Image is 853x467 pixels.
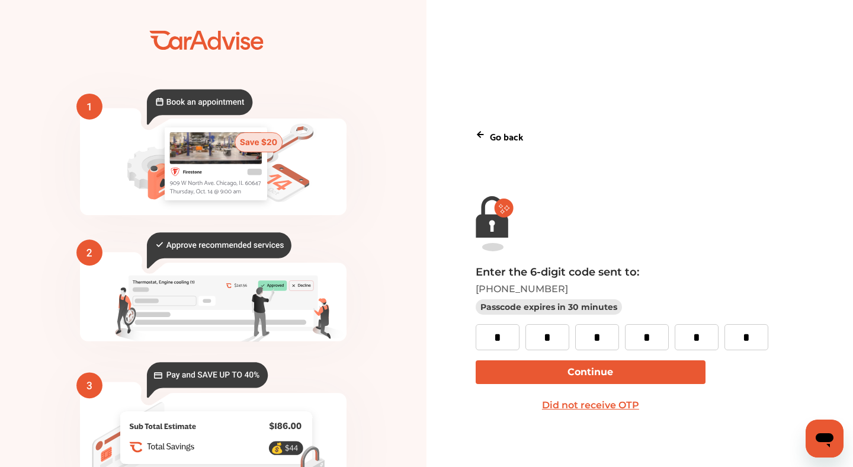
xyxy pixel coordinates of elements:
[476,283,804,295] p: [PHONE_NUMBER]
[490,128,523,144] p: Go back
[476,266,804,279] p: Enter the 6-digit code sent to:
[476,299,622,315] p: Passcode expires in 30 minutes
[806,420,844,458] iframe: Button to launch messaging window
[476,196,514,251] img: magic-link-lock-error.9d88b03f.svg
[271,442,284,455] text: 💰
[476,394,706,417] button: Did not receive OTP
[476,360,706,384] button: Continue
